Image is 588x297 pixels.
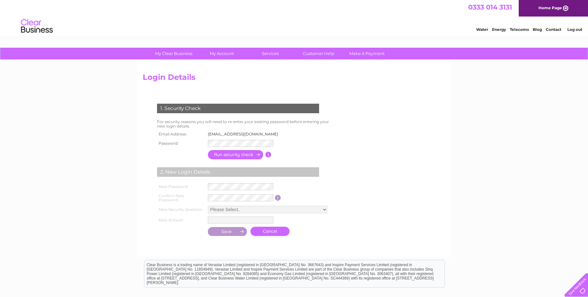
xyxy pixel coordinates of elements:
th: Confirm New Password: [155,192,206,204]
th: New Security Question [155,204,206,215]
div: 2. New Login Details [157,167,319,177]
td: For security reasons you will need to re-enter your existing password before entering your new lo... [155,118,336,130]
a: Make A Payment [341,48,393,59]
a: Telecoms [510,27,529,32]
a: My Clear Business [147,48,200,59]
div: Clear Business is a trading name of Verastar Limited (registered in [GEOGRAPHIC_DATA] No. 3667643... [144,3,445,31]
input: Information [265,152,271,157]
th: New Password: [155,182,206,192]
a: Blog [533,27,542,32]
a: Log out [567,27,582,32]
input: Information [275,195,281,201]
td: [EMAIL_ADDRESS][DOMAIN_NAME] [206,130,284,138]
th: Email Address: [155,130,206,138]
h2: Login Details [143,73,445,85]
a: Cancel [250,227,290,236]
a: My Account [196,48,248,59]
div: 1. Security Check [157,104,319,113]
th: Password: [155,138,206,148]
a: Water [476,27,488,32]
th: New Answer: [155,215,206,225]
a: Customer Help [292,48,345,59]
a: Contact [546,27,561,32]
a: Energy [492,27,506,32]
img: logo.png [21,17,53,36]
a: 0333 014 3131 [468,3,512,11]
a: Services [244,48,297,59]
input: Submit [208,227,247,236]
